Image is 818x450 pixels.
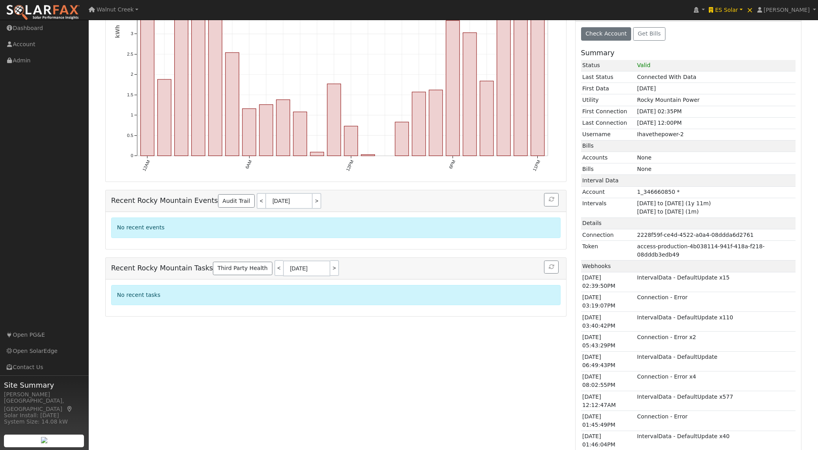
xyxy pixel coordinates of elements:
[127,133,133,138] text: 0.5
[313,193,321,209] a: >
[636,229,796,241] td: 2228f59f-ce4d-4522-a0a4-08ddda6d2761
[130,32,133,36] text: 3
[636,198,796,217] td: [DATE] to [DATE] (1y 11m) [DATE] to [DATE] (1m)
[747,5,753,15] span: ×
[6,4,80,21] img: SolarFax
[585,30,627,37] span: Check Account
[636,351,796,371] td: IntervalData - DefaultUpdate
[581,175,636,186] td: Interval Data
[636,292,796,311] td: Connection - Error
[581,272,636,292] td: [DATE] 02:39:50PM
[581,351,636,371] td: [DATE] 06:49:43PM
[636,163,796,175] td: None
[636,272,796,292] td: IntervalData - DefaultUpdate x15
[581,292,636,311] td: [DATE] 03:19:07PM
[344,126,358,156] rect: onclick=""
[544,261,559,274] button: Refresh
[636,411,796,431] td: Connection - Error
[581,312,636,332] td: [DATE] 03:40:42PM
[327,84,341,156] rect: onclick=""
[581,140,636,152] td: Bills
[581,229,636,241] td: Connection
[66,406,73,412] a: Map
[97,6,134,13] span: Walnut Creek
[581,391,636,411] td: [DATE] 12:12:47AM
[115,25,121,38] text: kWh
[636,129,796,140] td: Ihavethepower-2
[395,122,408,156] rect: onclick=""
[581,198,636,217] td: Intervals
[581,129,636,140] td: Username
[293,112,307,156] rect: onclick=""
[581,152,636,163] td: Accounts
[638,30,661,37] span: Get Bills
[142,159,151,172] text: 12AM
[581,106,636,117] td: First Connection
[581,83,636,94] td: First Data
[4,418,84,426] div: System Size: 14.08 kW
[636,106,796,117] td: [DATE] 02:35PM
[581,27,632,41] button: Check Account
[581,261,636,272] td: Webhooks
[310,152,324,156] rect: onclick=""
[4,397,84,413] div: [GEOGRAPHIC_DATA], [GEOGRAPHIC_DATA]
[581,186,636,198] td: Account
[330,260,339,276] a: >
[636,391,796,411] td: IntervalData - DefaultUpdate x577
[4,380,84,390] span: Site Summary
[429,90,442,156] rect: onclick=""
[244,159,253,170] text: 6AM
[581,371,636,391] td: [DATE] 08:02:55PM
[581,71,636,83] td: Last Status
[111,285,561,305] div: No recent tasks
[532,159,541,172] text: 11PM
[130,113,133,118] text: 1
[345,159,354,172] text: 12PM
[225,53,239,156] rect: onclick=""
[581,241,636,261] td: Token
[764,7,810,13] span: [PERSON_NAME]
[41,437,47,443] img: retrieve
[127,92,133,97] text: 1.5
[111,193,561,209] h5: Recent Rocky Mountain Events
[130,72,133,77] text: 2
[636,94,796,106] td: Rocky Mountain Power
[581,94,636,106] td: Utility
[636,241,796,261] td: access-production-4b038114-941f-418a-f218-08dddb3edb49
[242,109,256,156] rect: onclick=""
[581,411,636,431] td: [DATE] 01:45:49PM
[544,193,559,206] button: Refresh
[636,332,796,351] td: Connection - Error x2
[448,159,457,170] text: 6PM
[581,49,796,57] h5: Summary
[581,332,636,351] td: [DATE] 05:43:29PM
[274,260,283,276] a: <
[127,52,133,56] text: 2.5
[412,92,425,156] rect: onclick=""
[636,71,796,83] td: Connected With Data
[636,117,796,129] td: [DATE] 12:00PM
[4,390,84,399] div: [PERSON_NAME]
[636,60,796,71] td: Valid
[361,155,375,156] rect: onclick=""
[276,100,290,156] rect: onclick=""
[111,261,561,276] h5: Recent Rocky Mountain Tasks
[636,186,796,198] td: 1_346660850 *
[480,81,494,156] rect: onclick=""
[715,7,738,13] span: ES Solar
[463,33,477,156] rect: onclick=""
[213,262,272,275] a: Third Party Health
[446,21,460,156] rect: onclick=""
[581,217,636,229] td: Details
[130,154,133,158] text: 0
[111,217,561,238] div: No recent events
[257,193,265,209] a: <
[581,60,636,71] td: Status
[636,371,796,391] td: Connection - Error x4
[4,411,84,420] div: Solar Install: [DATE]
[636,152,796,163] td: None
[581,163,636,175] td: Bills
[633,27,665,41] button: Get Bills
[636,312,796,332] td: IntervalData - DefaultUpdate x110
[636,83,796,94] td: [DATE]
